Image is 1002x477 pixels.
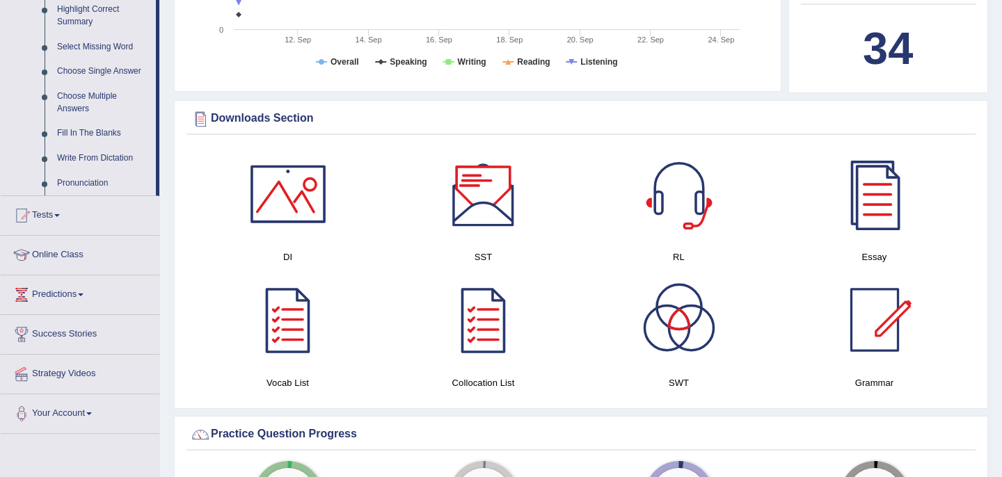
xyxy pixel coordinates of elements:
[580,57,617,67] tspan: Listening
[197,250,379,264] h4: DI
[356,35,382,44] tspan: 14. Sep
[1,236,159,270] a: Online Class
[51,59,156,84] a: Choose Single Answer
[1,394,159,429] a: Your Account
[51,171,156,196] a: Pronunciation
[1,275,159,310] a: Predictions
[51,146,156,171] a: Write From Dictation
[708,35,734,44] tspan: 24. Sep
[392,375,574,390] h4: Collocation List
[496,35,523,44] tspan: 18. Sep
[190,424,972,445] div: Practice Question Progress
[285,35,311,44] tspan: 12. Sep
[51,121,156,146] a: Fill In The Blanks
[1,355,159,389] a: Strategy Videos
[784,250,965,264] h4: Essay
[219,26,223,34] text: 0
[517,57,550,67] tspan: Reading
[392,250,574,264] h4: SST
[190,108,972,129] div: Downloads Section
[51,84,156,121] a: Choose Multiple Answers
[331,57,359,67] tspan: Overall
[390,57,427,67] tspan: Speaking
[567,35,594,44] tspan: 20. Sep
[637,35,664,44] tspan: 22. Sep
[426,35,452,44] tspan: 16. Sep
[863,23,913,74] b: 34
[588,375,770,390] h4: SWT
[1,315,159,350] a: Success Stories
[51,35,156,60] a: Select Missing Word
[458,57,486,67] tspan: Writing
[784,375,965,390] h4: Grammar
[588,250,770,264] h4: RL
[1,196,159,231] a: Tests
[197,375,379,390] h4: Vocab List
